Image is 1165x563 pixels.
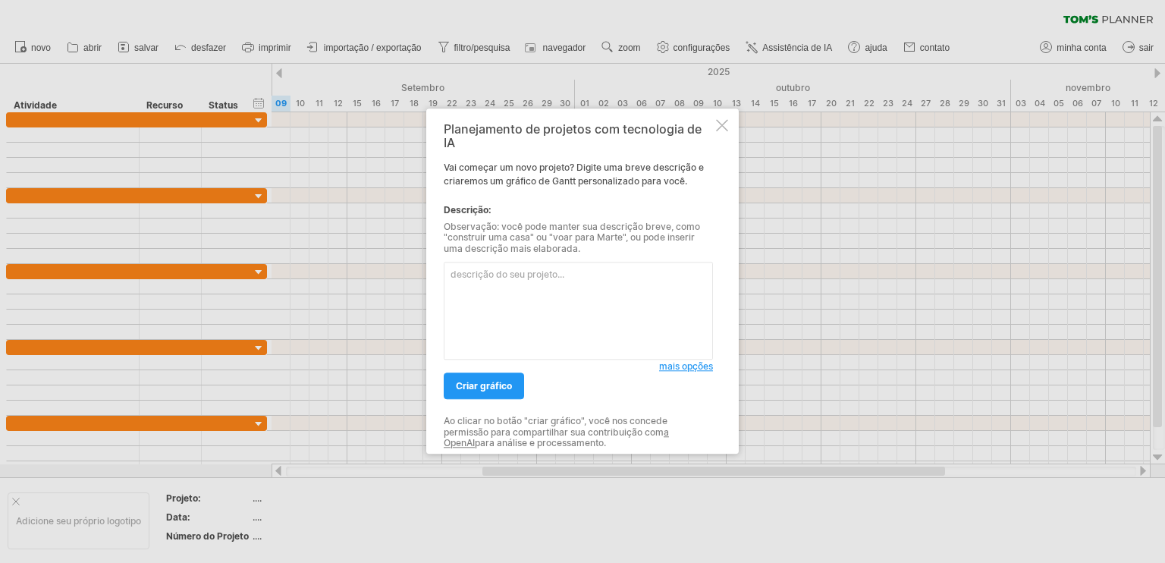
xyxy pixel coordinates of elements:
[444,416,667,438] font: Ao clicar no botão "criar gráfico", você nos concede permissão para compartilhar sua contribuição...
[659,361,713,373] font: mais opções
[659,360,713,374] a: mais opções
[444,221,700,254] font: Observação: você pode manter sua descrição breve, como "construir uma casa" ou "voar para Marte",...
[444,162,704,187] font: Vai começar um novo projeto? Digite uma breve descrição e criaremos um gráfico de Gantt personali...
[475,437,606,448] font: para análise e processamento.
[444,121,702,150] font: Planejamento de projetos com tecnologia de IA
[444,204,491,215] font: Descrição:
[444,373,524,400] a: criar gráfico
[444,426,669,448] a: a OpenAI
[456,381,512,392] font: criar gráfico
